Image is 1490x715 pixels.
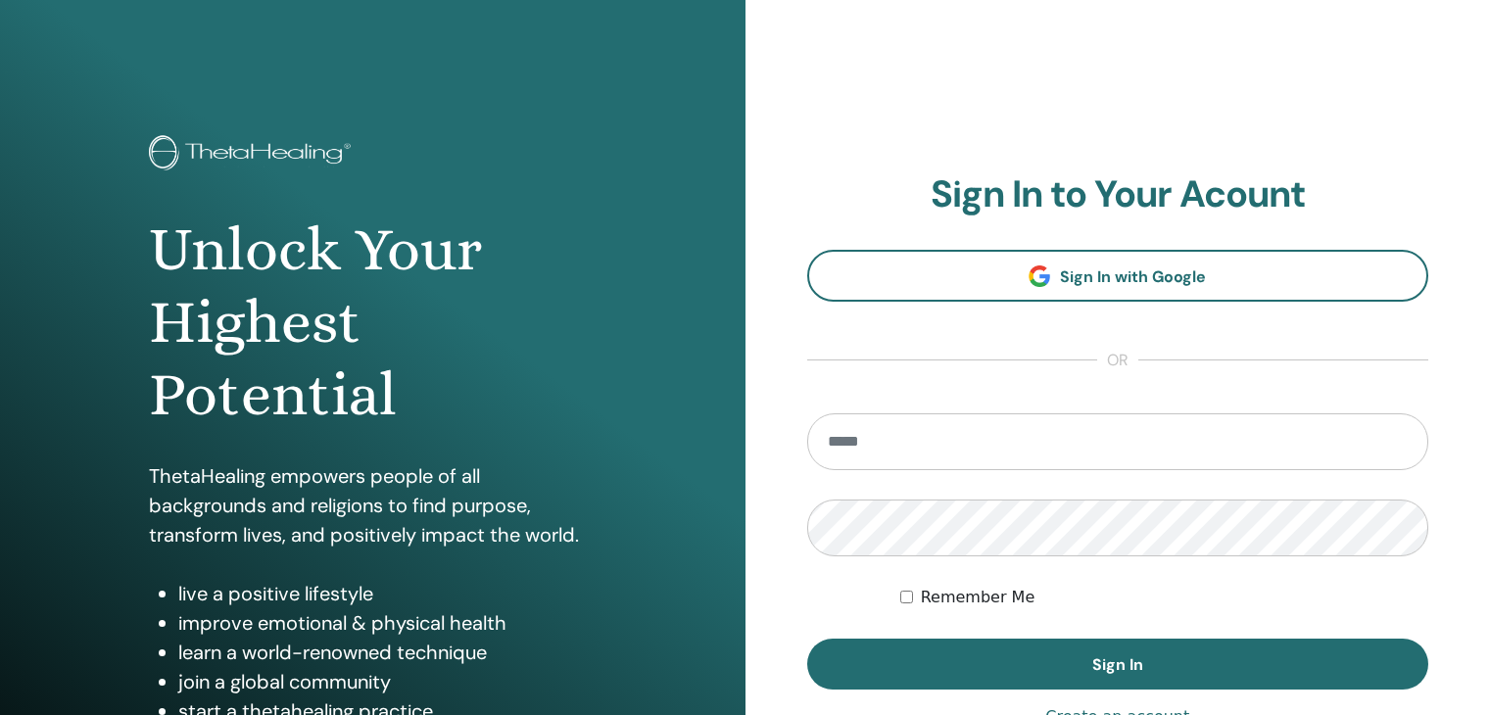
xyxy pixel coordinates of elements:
[900,586,1428,609] div: Keep me authenticated indefinitely or until I manually logout
[149,461,597,549] p: ThetaHealing empowers people of all backgrounds and religions to find purpose, transform lives, a...
[149,214,597,432] h1: Unlock Your Highest Potential
[921,586,1035,609] label: Remember Me
[1097,349,1138,372] span: or
[178,608,597,638] li: improve emotional & physical health
[178,638,597,667] li: learn a world-renowned technique
[1092,654,1143,675] span: Sign In
[1060,266,1206,287] span: Sign In with Google
[807,250,1429,302] a: Sign In with Google
[178,579,597,608] li: live a positive lifestyle
[178,667,597,696] li: join a global community
[807,172,1429,217] h2: Sign In to Your Acount
[807,639,1429,690] button: Sign In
